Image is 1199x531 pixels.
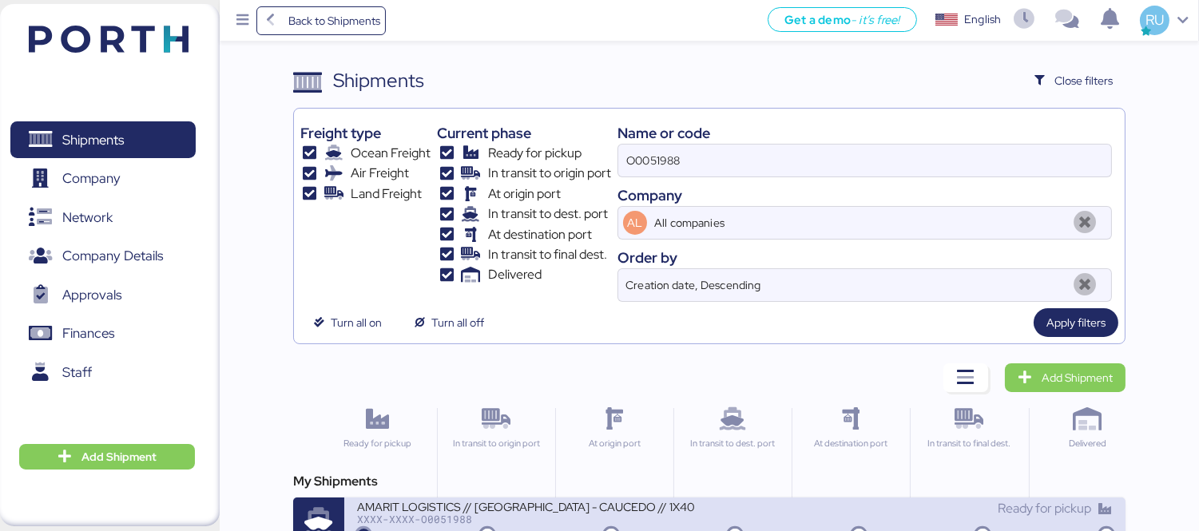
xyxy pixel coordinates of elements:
span: Back to Shipments [288,11,380,30]
div: At origin port [562,437,666,450]
span: Approvals [62,283,121,307]
span: Land Freight [351,184,422,204]
a: Finances [10,315,196,352]
input: AL [652,207,1066,239]
button: Apply filters [1034,308,1118,337]
a: Shipments [10,121,196,158]
span: At destination port [488,225,592,244]
div: Delivered [1036,437,1140,450]
span: Add Shipment [81,447,157,466]
a: Back to Shipments [256,6,387,35]
div: In transit to origin port [444,437,548,450]
a: Network [10,199,196,236]
span: Turn all on [331,313,382,332]
button: Turn all off [401,308,497,337]
span: Staff [62,361,92,384]
span: Company [62,167,121,190]
div: In transit to final dest. [917,437,1021,450]
div: Ready for pickup [325,437,430,450]
span: Close filters [1054,71,1113,90]
span: RU [1145,10,1164,30]
span: Network [62,206,113,229]
button: Menu [229,7,256,34]
span: Ready for pickup [488,144,582,163]
span: At origin port [488,184,561,204]
div: Current phase [437,122,610,144]
span: AL [627,214,642,232]
div: English [964,11,1001,28]
a: Add Shipment [1005,363,1126,392]
span: Air Freight [351,164,409,183]
span: In transit to dest. port [488,204,608,224]
button: Add Shipment [19,444,195,470]
span: In transit to origin port [488,164,611,183]
div: Company [617,184,1112,206]
span: Company Details [62,244,163,267]
div: Freight type [300,122,431,144]
a: Staff [10,354,196,390]
div: AMARIT LOGISTICS // [GEOGRAPHIC_DATA] - CAUCEDO // 1X40 [357,499,735,513]
div: XXXX-XXXX-O0051988 [357,513,735,525]
span: Shipments [62,129,124,152]
span: Turn all off [431,313,484,332]
div: Shipments [333,66,424,95]
div: Order by [617,247,1112,268]
button: Close filters [1022,66,1126,95]
a: Company [10,160,196,197]
a: Approvals [10,276,196,313]
span: Delivered [488,265,542,284]
button: Turn all on [300,308,395,337]
div: At destination port [799,437,903,450]
a: Company Details [10,238,196,275]
span: Apply filters [1046,313,1106,332]
span: Add Shipment [1042,368,1113,387]
span: Finances [62,322,114,345]
span: In transit to final dest. [488,245,607,264]
span: Ocean Freight [351,144,431,163]
div: In transit to dest. port [681,437,784,450]
span: Ready for pickup [998,500,1091,517]
div: My Shipments [293,472,1126,491]
div: Name or code [617,122,1112,144]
